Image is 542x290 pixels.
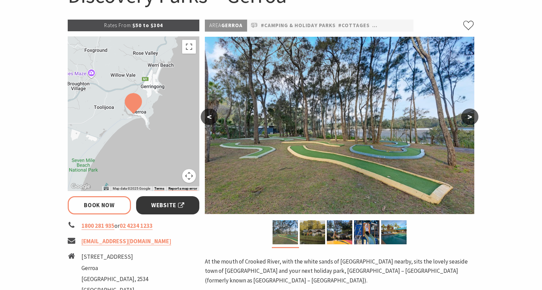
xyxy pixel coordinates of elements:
[81,222,114,230] a: 1800 281 935
[209,22,221,29] span: Area
[81,275,148,284] li: [GEOGRAPHIC_DATA], 2534
[104,186,109,191] button: Keyboard shortcuts
[381,220,407,244] img: Discovery Holiday Parks Gerroa
[104,22,132,29] span: Rates From:
[327,220,352,244] img: Bouncy Pillow
[201,109,218,125] button: <
[81,237,171,245] a: [EMAIL_ADDRESS][DOMAIN_NAME]
[372,21,412,30] a: #Pet Friendly
[273,220,298,244] img: Mini Golf
[182,40,196,54] button: Toggle fullscreen view
[154,187,164,191] a: Terms (opens in new tab)
[136,196,200,214] a: Website
[261,21,336,30] a: #Camping & Holiday Parks
[205,20,247,32] p: Gerroa
[168,187,197,191] a: Report a map error
[338,21,370,30] a: #Cottages
[120,222,153,230] a: 02 4234 1233
[81,264,148,273] li: Gerroa
[205,257,474,285] p: At the mouth of Crooked River, with the white sands of [GEOGRAPHIC_DATA] nearby, sits the lovely ...
[69,182,92,191] a: Open this area in Google Maps (opens a new window)
[205,37,474,214] img: Mini Golf
[354,220,379,244] img: Playground
[113,187,150,190] span: Map data ©2025 Google
[68,196,131,214] a: Book Now
[68,20,200,31] p: $50 to $304
[81,252,148,261] li: [STREET_ADDRESS]
[461,109,478,125] button: >
[68,221,200,231] li: or
[300,220,325,244] img: Discovery Holiday Parks Gerroa
[182,169,196,183] button: Map camera controls
[151,201,184,210] span: Website
[69,182,92,191] img: Google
